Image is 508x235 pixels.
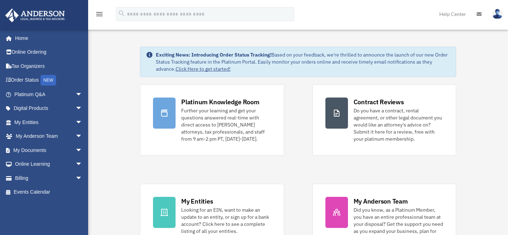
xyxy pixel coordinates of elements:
a: Platinum Knowledge Room Further your learning and get your questions answered real-time with dire... [140,84,284,155]
img: Anderson Advisors Platinum Portal [3,8,67,22]
a: Order StatusNEW [5,73,93,88]
img: User Pic [492,9,503,19]
a: Contract Reviews Do you have a contract, rental agreement, or other legal document you would like... [312,84,456,155]
div: Based on your feedback, we're thrilled to announce the launch of our new Order Status Tracking fe... [156,51,450,72]
a: menu [95,12,104,18]
div: NEW [41,75,56,86]
span: arrow_drop_down [75,171,90,186]
div: Looking for an EIN, want to make an update to an entity, or sign up for a bank account? Click her... [181,206,271,235]
div: My Entities [181,197,213,206]
a: Home [5,31,90,45]
div: Further your learning and get your questions answered real-time with direct access to [PERSON_NAM... [181,107,271,142]
span: arrow_drop_down [75,101,90,116]
i: menu [95,10,104,18]
span: arrow_drop_down [75,143,90,158]
a: My Anderson Teamarrow_drop_down [5,129,93,143]
span: arrow_drop_down [75,157,90,172]
span: arrow_drop_down [75,129,90,144]
span: arrow_drop_down [75,87,90,102]
div: My Anderson Team [354,197,408,206]
a: My Documentsarrow_drop_down [5,143,93,157]
strong: Exciting News: Introducing Order Status Tracking! [156,52,271,58]
a: Online Learningarrow_drop_down [5,157,93,171]
a: My Entitiesarrow_drop_down [5,115,93,129]
a: Online Ordering [5,45,93,59]
a: Billingarrow_drop_down [5,171,93,185]
a: Click Here to get started! [176,66,231,72]
div: Do you have a contract, rental agreement, or other legal document you would like an attorney's ad... [354,107,443,142]
a: Tax Organizers [5,59,93,73]
span: arrow_drop_down [75,115,90,130]
a: Platinum Q&Aarrow_drop_down [5,87,93,101]
a: Events Calendar [5,185,93,199]
a: Digital Productsarrow_drop_down [5,101,93,116]
i: search [118,10,126,17]
div: Contract Reviews [354,98,404,106]
div: Platinum Knowledge Room [181,98,259,106]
